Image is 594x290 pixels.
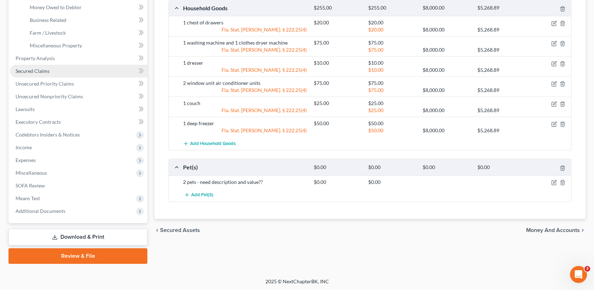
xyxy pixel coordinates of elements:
div: $5,268.89 [474,66,528,74]
div: $0.00 [365,164,419,171]
div: $0.00 [365,179,419,186]
div: $20.00 [365,26,419,33]
button: Money and Accounts chevron_right [526,227,586,233]
span: Add Household Goods [190,141,236,146]
div: $10.00 [310,59,365,66]
span: Secured Assets [160,227,200,233]
div: $25.00 [365,107,419,114]
button: Add Pet(s) [183,188,214,202]
div: $20.00 [365,19,419,26]
a: Executory Contracts [10,116,147,128]
span: Farm / Livestock [30,30,66,36]
a: Lawsuits [10,103,147,116]
a: Business Related [24,14,147,27]
div: $50.00 [365,127,419,134]
a: Unsecured Priority Claims [10,77,147,90]
a: Review & File [8,248,147,264]
a: Secured Claims [10,65,147,77]
div: $75.00 [365,80,419,87]
a: Unsecured Nonpriority Claims [10,90,147,103]
div: $25.00 [310,100,365,107]
span: Business Related [30,17,66,23]
span: Lawsuits [16,106,35,112]
div: $5,268.89 [474,107,528,114]
span: Expenses [16,157,36,163]
div: $75.00 [365,87,419,94]
div: $8,000.00 [419,127,474,134]
span: Means Test [16,195,40,201]
span: Property Analysis [16,55,55,61]
div: $8,000.00 [419,26,474,33]
div: $50.00 [310,120,365,127]
div: Fla. Stat. [PERSON_NAME]. § 222.25(4) [180,127,310,134]
div: $8,000.00 [419,66,474,74]
div: 2 window unit air conditioner units [180,80,310,87]
div: 1 washing machine and 1 clothes dryer machine [180,39,310,46]
div: $0.00 [419,164,474,171]
div: $5,268.89 [474,87,528,94]
a: Miscellaneous Property [24,39,147,52]
span: Additional Documents [16,208,65,214]
span: Money Owed to Debtor [30,4,82,10]
div: Fla. Stat. [PERSON_NAME]. § 222.25(4) [180,46,310,53]
iframe: Intercom live chat [570,266,587,283]
span: Codebtors Insiders & Notices [16,132,80,138]
span: Miscellaneous Property [30,42,82,48]
a: Money Owed to Debtor [24,1,147,14]
div: 1 dresser [180,59,310,66]
i: chevron_left [154,227,160,233]
div: Fla. Stat. [PERSON_NAME]. § 222.25(4) [180,107,310,114]
div: 2 pets - need description and value?? [180,179,310,186]
div: $75.00 [310,80,365,87]
div: $10.00 [365,66,419,74]
span: Unsecured Priority Claims [16,81,74,87]
a: Farm / Livestock [24,27,147,39]
div: Household Goods [180,4,310,12]
span: Money and Accounts [526,227,580,233]
div: 1 couch [180,100,310,107]
div: Pet(s) [180,163,310,171]
div: $25.00 [365,100,419,107]
div: $8,000.00 [419,87,474,94]
div: Fla. Stat. [PERSON_NAME]. § 222.25(4) [180,26,310,33]
div: 1 chest of drawers [180,19,310,26]
a: Download & Print [8,229,147,245]
span: Add Pet(s) [191,192,213,198]
button: Add Household Goods [183,137,236,150]
div: $0.00 [310,164,365,171]
span: 3 [584,266,590,272]
a: Property Analysis [10,52,147,65]
span: Income [16,144,32,150]
div: $75.00 [365,39,419,46]
div: $5,268.89 [474,46,528,53]
button: chevron_left Secured Assets [154,227,200,233]
div: $8,000.00 [419,107,474,114]
div: $0.00 [474,164,528,171]
div: $8,000.00 [419,5,474,11]
div: Fla. Stat. [PERSON_NAME]. § 222.25(4) [180,87,310,94]
div: $0.00 [310,179,365,186]
span: Miscellaneous [16,170,47,176]
div: $75.00 [365,46,419,53]
div: 1 deep freezer [180,120,310,127]
span: SOFA Review [16,182,45,188]
div: $50.00 [365,120,419,127]
div: $75.00 [310,39,365,46]
div: $20.00 [310,19,365,26]
div: $5,268.89 [474,127,528,134]
div: $10.00 [365,59,419,66]
div: $8,000.00 [419,46,474,53]
div: Fla. Stat. [PERSON_NAME]. § 222.25(4) [180,66,310,74]
i: chevron_right [580,227,586,233]
div: $255.00 [365,5,419,11]
span: Executory Contracts [16,119,61,125]
div: $5,268.89 [474,5,528,11]
span: Secured Claims [16,68,49,74]
span: Unsecured Nonpriority Claims [16,93,83,99]
div: $5,268.89 [474,26,528,33]
a: SOFA Review [10,179,147,192]
div: $255.00 [310,5,365,11]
